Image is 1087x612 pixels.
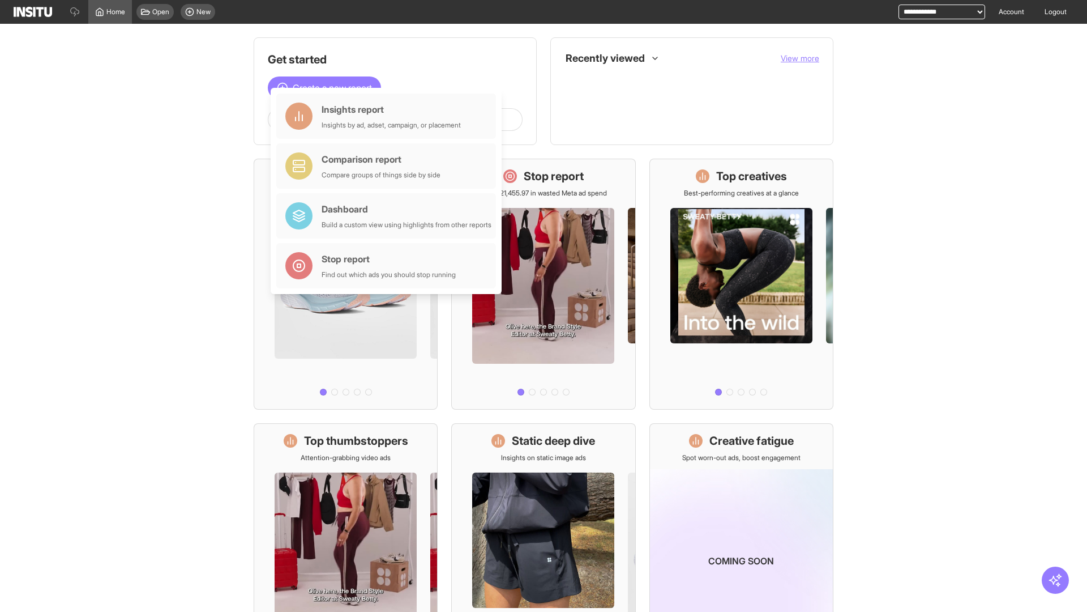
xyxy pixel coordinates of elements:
a: Top creativesBest-performing creatives at a glance [649,159,833,410]
div: Insights report [322,103,461,116]
h1: Top creatives [716,168,787,184]
p: Insights on static image ads [501,453,586,462]
a: What's live nowSee all active ads instantly [254,159,438,410]
div: Compare groups of things side by side [322,171,440,180]
span: Open [152,7,169,16]
div: Insights by ad, adset, campaign, or placement [322,121,461,130]
span: Home [106,7,125,16]
h1: Get started [268,52,523,67]
a: Stop reportSave £21,455.97 in wasted Meta ad spend [451,159,635,410]
h1: Top thumbstoppers [304,433,408,449]
img: Logo [14,7,52,17]
h1: Stop report [524,168,584,184]
div: Dashboard [322,202,491,216]
p: Attention-grabbing video ads [301,453,391,462]
p: Save £21,455.97 in wasted Meta ad spend [480,189,607,198]
h1: Static deep dive [512,433,595,449]
span: View more [781,53,819,63]
span: New [196,7,211,16]
p: Best-performing creatives at a glance [684,189,799,198]
div: Find out which ads you should stop running [322,270,456,279]
span: Create a new report [293,81,372,95]
div: Stop report [322,252,456,266]
div: Comparison report [322,152,440,166]
button: View more [781,53,819,64]
button: Create a new report [268,76,381,99]
div: Build a custom view using highlights from other reports [322,220,491,229]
